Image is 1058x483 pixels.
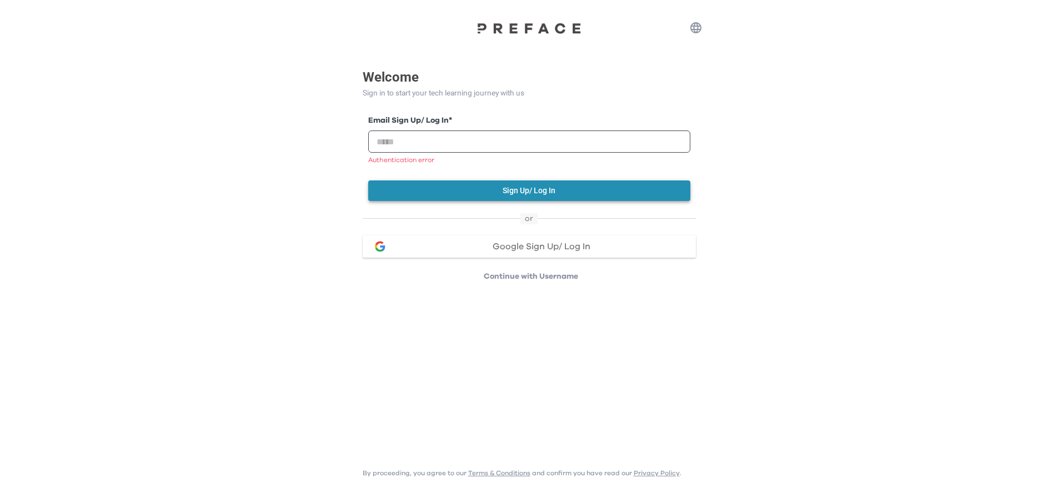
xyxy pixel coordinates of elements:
[493,242,590,251] span: Google Sign Up/ Log In
[366,271,696,282] p: Continue with Username
[474,22,585,34] img: Preface Logo
[368,155,690,165] p: Authentication error
[368,115,690,127] label: Email Sign Up/ Log In *
[468,470,530,476] a: Terms & Conditions
[363,235,696,258] button: google loginGoogle Sign Up/ Log In
[520,213,538,224] span: or
[363,67,696,87] p: Welcome
[368,180,690,201] button: Sign Up/ Log In
[634,470,680,476] a: Privacy Policy
[363,87,696,99] p: Sign in to start your tech learning journey with us
[373,240,387,253] img: google login
[363,469,681,477] p: By proceeding, you agree to our and confirm you have read our .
